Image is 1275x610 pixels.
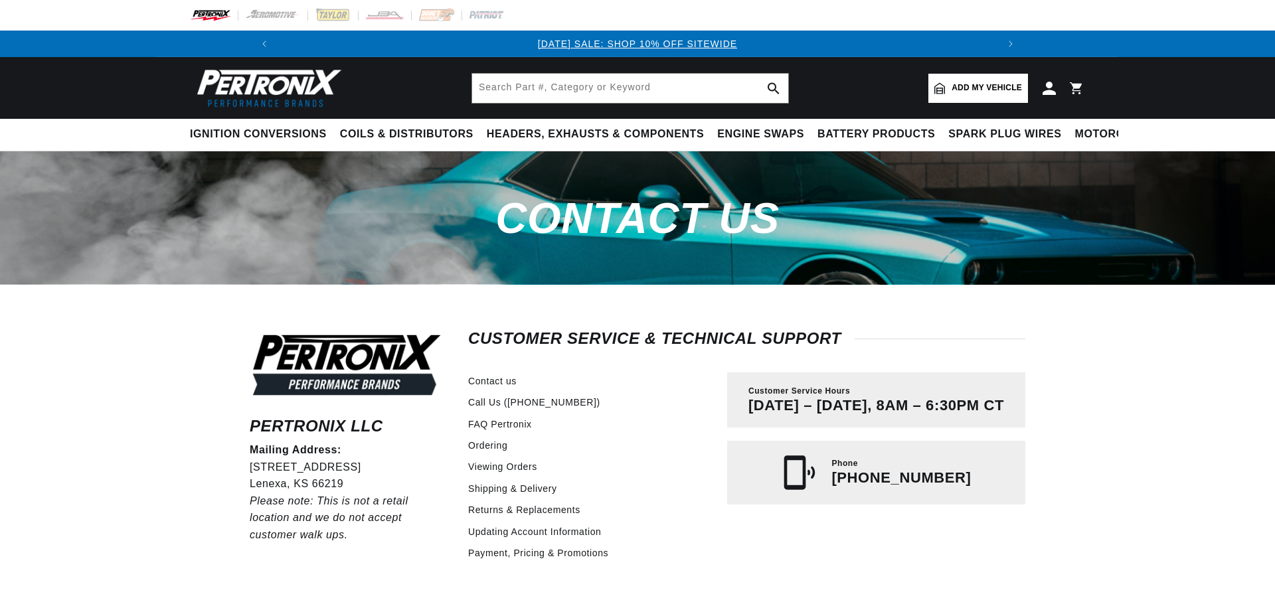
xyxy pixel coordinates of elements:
[495,194,779,242] span: Contact us
[333,119,480,150] summary: Coils & Distributors
[831,469,971,487] p: [PHONE_NUMBER]
[711,119,811,150] summary: Engine Swaps
[157,31,1118,57] slideshow-component: Translation missing: en.sections.announcements.announcement_bar
[1075,127,1154,141] span: Motorcycle
[250,495,408,540] em: Please note: This is not a retail location and we do not accept customer walk ups.
[942,119,1068,150] summary: Spark Plug Wires
[468,481,557,496] a: Shipping & Delivery
[831,458,858,469] span: Phone
[1068,119,1161,150] summary: Motorcycle
[468,502,580,517] a: Returns & Replacements
[468,374,517,388] a: Contact us
[468,524,601,539] a: Updating Account Information
[250,459,444,476] p: [STREET_ADDRESS]
[997,31,1024,57] button: Translation missing: en.sections.announcements.next_announcement
[250,419,444,433] h6: Pertronix LLC
[748,386,850,397] span: Customer Service Hours
[717,127,804,141] span: Engine Swaps
[480,119,711,150] summary: Headers, Exhausts & Components
[250,444,341,455] strong: Mailing Address:
[340,127,473,141] span: Coils & Distributors
[487,127,704,141] span: Headers, Exhausts & Components
[251,31,278,57] button: Translation missing: en.sections.announcements.previous_announcement
[468,438,507,453] a: Ordering
[468,332,1025,345] h2: Customer Service & Technical Support
[190,119,333,150] summary: Ignition Conversions
[727,441,1025,504] a: Phone [PHONE_NUMBER]
[748,397,1004,414] p: [DATE] – [DATE], 8AM – 6:30PM CT
[928,74,1028,103] a: Add my vehicle
[190,65,343,111] img: Pertronix
[190,127,327,141] span: Ignition Conversions
[278,37,998,51] div: Announcement
[278,37,998,51] div: 1 of 3
[468,459,537,474] a: Viewing Orders
[952,82,1022,94] span: Add my vehicle
[250,475,444,493] p: Lenexa, KS 66219
[948,127,1061,141] span: Spark Plug Wires
[468,417,532,431] a: FAQ Pertronix
[759,74,788,103] button: search button
[811,119,942,150] summary: Battery Products
[538,38,737,49] a: [DATE] SALE: SHOP 10% OFF SITEWIDE
[472,74,788,103] input: Search Part #, Category or Keyword
[468,546,608,560] a: Payment, Pricing & Promotions
[817,127,935,141] span: Battery Products
[468,395,600,410] a: Call Us ([PHONE_NUMBER])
